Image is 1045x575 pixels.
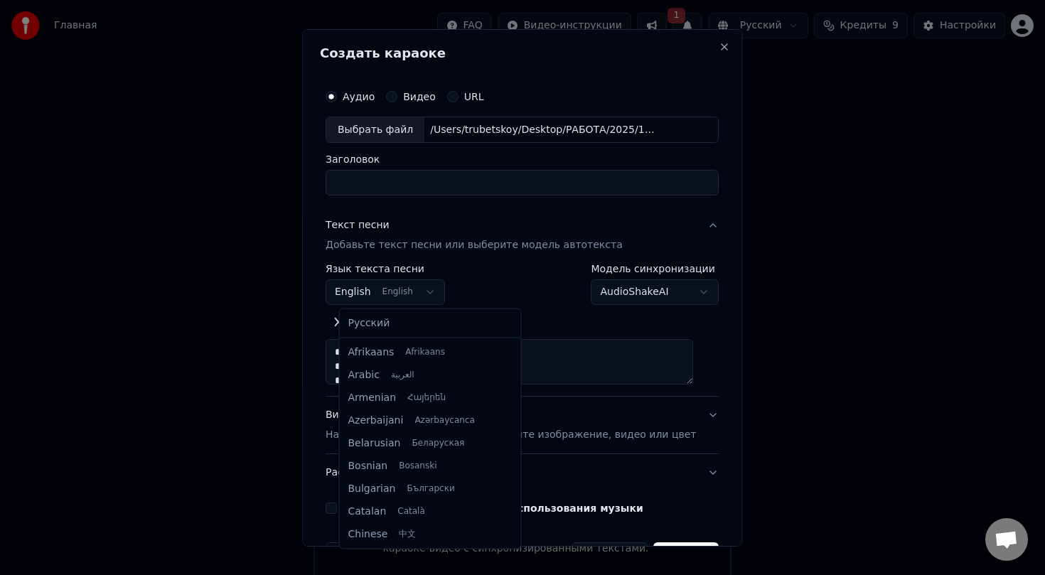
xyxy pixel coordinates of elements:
span: Русский [348,316,390,331]
span: Български [407,483,454,494]
span: Catalan [348,504,387,518]
span: Belarusian [348,436,401,450]
span: Chinese [348,527,388,541]
span: Հայերեն [407,392,446,403]
span: Bosnian [348,458,388,473]
span: Afrikaans [348,345,395,359]
span: Беларуская [412,437,464,448]
span: 中文 [399,528,416,539]
span: Arabic [348,367,380,382]
span: Azərbaycanca [414,414,474,426]
span: Azerbaijani [348,413,404,427]
span: Bosanski [399,460,436,471]
span: Armenian [348,390,397,404]
span: Afrikaans [405,346,445,358]
span: Català [397,505,424,517]
span: العربية [391,369,414,380]
span: Bulgarian [348,481,396,495]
